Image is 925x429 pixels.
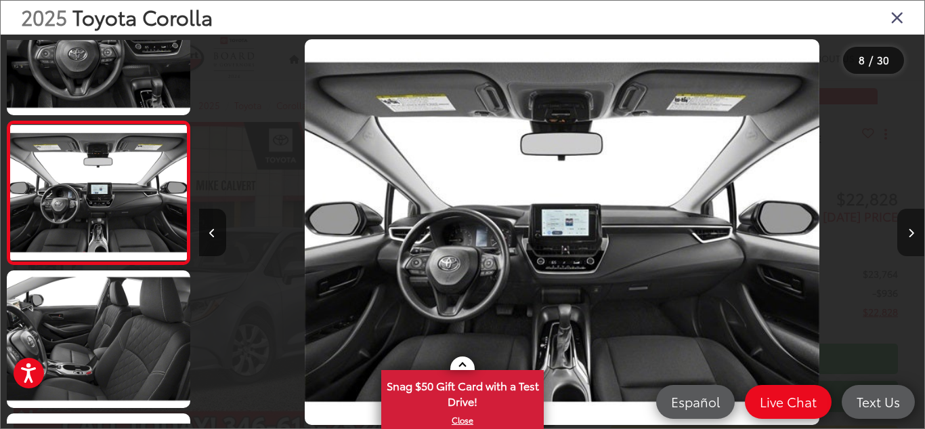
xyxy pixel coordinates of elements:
[850,393,907,410] span: Text Us
[664,393,727,410] span: Español
[383,371,542,413] span: Snag $50 Gift Card with a Test Drive!
[859,52,865,67] span: 8
[897,209,924,256] button: Next image
[5,269,192,409] img: 2025 Toyota Corolla LE
[8,125,188,260] img: 2025 Toyota Corolla LE
[21,2,67,31] span: 2025
[842,385,915,419] a: Text Us
[890,8,904,26] i: Close gallery
[867,56,874,65] span: /
[753,393,823,410] span: Live Chat
[305,39,819,426] img: 2025 Toyota Corolla LE
[199,209,226,256] button: Previous image
[745,385,832,419] a: Live Chat
[72,2,213,31] span: Toyota Corolla
[199,39,924,426] div: 2025 Toyota Corolla LE 7
[877,52,889,67] span: 30
[656,385,735,419] a: Español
